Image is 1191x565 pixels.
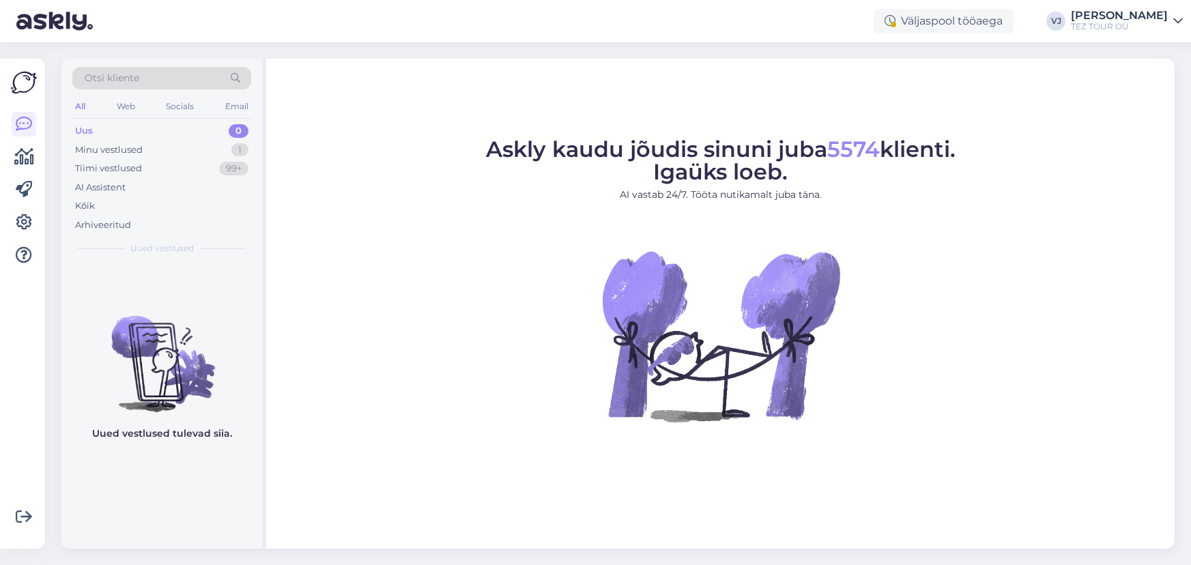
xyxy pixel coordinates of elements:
[72,98,88,115] div: All
[229,124,248,138] div: 0
[1071,21,1168,32] div: TEZ TOUR OÜ
[75,199,95,213] div: Kõik
[827,136,880,162] span: 5574
[219,162,248,175] div: 99+
[598,213,844,459] img: No Chat active
[486,136,956,185] span: Askly kaudu jõudis sinuni juba klienti. Igaüks loeb.
[75,181,126,194] div: AI Assistent
[75,218,131,232] div: Arhiveeritud
[486,188,956,202] p: AI vastab 24/7. Tööta nutikamalt juba täna.
[1046,12,1065,31] div: VJ
[1071,10,1183,32] a: [PERSON_NAME]TEZ TOUR OÜ
[85,71,139,85] span: Otsi kliente
[114,98,138,115] div: Web
[61,291,262,414] img: No chats
[92,426,232,441] p: Uued vestlused tulevad siia.
[163,98,197,115] div: Socials
[75,162,142,175] div: Tiimi vestlused
[874,9,1014,33] div: Väljaspool tööaega
[223,98,251,115] div: Email
[75,124,93,138] div: Uus
[75,143,143,157] div: Minu vestlused
[130,242,194,255] span: Uued vestlused
[11,70,37,96] img: Askly Logo
[1071,10,1168,21] div: [PERSON_NAME]
[231,143,248,157] div: 1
